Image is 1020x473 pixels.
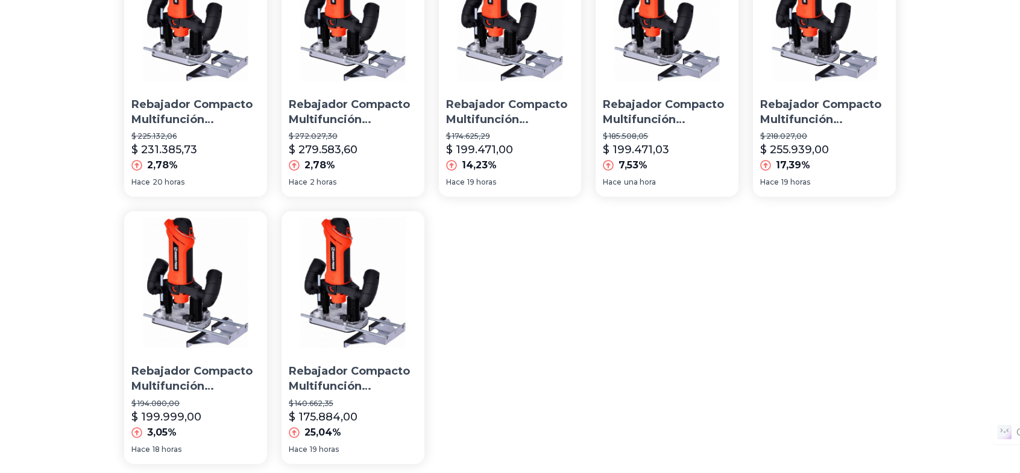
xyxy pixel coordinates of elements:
p: Rebajador Compacto Multifunción [STREET_ADDRESS][PERSON_NAME] [131,97,260,127]
p: Rebajador Compacto Multifunción [STREET_ADDRESS][PERSON_NAME] [289,364,417,394]
p: Rebajador Compacto Multifunción [STREET_ADDRESS][PERSON_NAME] [289,97,417,127]
p: $ 185.508,05 [603,132,731,141]
p: $ 279.583,60 [289,141,357,158]
p: $ 231.385,73 [131,141,197,158]
p: $ 225.132,06 [131,132,260,141]
p: $ 255.939,00 [760,141,829,158]
span: 20 horas [153,177,184,187]
img: Rebajador Compacto Multifunción 600 W Dowen Pagio 9993486 [282,211,424,354]
span: Hace [760,177,779,187]
span: Hace [289,177,307,187]
p: $ 272.027,30 [289,132,417,141]
a: Rebajador Compacto Multifunción 600 W Dowen Pagio 9993486Rebajador Compacto Multifunción [STREET_... [124,211,267,463]
span: Hace [289,445,307,454]
p: 14,23% [462,158,497,173]
span: Hace [131,177,150,187]
span: 19 horas [467,177,496,187]
span: 2 horas [310,177,336,187]
p: $ 194.080,00 [131,399,260,408]
p: 7,53% [619,158,647,173]
p: $ 174.625,29 [446,132,575,141]
p: $ 199.471,00 [446,141,513,158]
span: Hace [603,177,622,187]
span: 19 horas [781,177,810,187]
p: $ 199.999,00 [131,408,201,425]
img: Rebajador Compacto Multifunción 600 W Dowen Pagio 9993486 [124,211,267,354]
a: Rebajador Compacto Multifunción 600 W Dowen Pagio 9993486Rebajador Compacto Multifunción [STREET_... [282,211,424,463]
p: 2,78% [304,158,335,173]
span: una hora [624,177,656,187]
p: Rebajador Compacto Multifunción [STREET_ADDRESS][PERSON_NAME] [603,97,731,127]
p: Rebajador Compacto Multifunción [STREET_ADDRESS][PERSON_NAME] [446,97,575,127]
p: 25,04% [304,425,341,440]
span: 18 horas [153,445,181,454]
p: Rebajador Compacto Multifunción [STREET_ADDRESS][PERSON_NAME] [760,97,889,127]
span: Hace [131,445,150,454]
p: $ 218.027,00 [760,132,889,141]
p: 2,78% [147,158,178,173]
span: Hace [446,177,465,187]
p: 3,05% [147,425,177,440]
p: Rebajador Compacto Multifunción [STREET_ADDRESS][PERSON_NAME] [131,364,260,394]
p: 17,39% [776,158,810,173]
p: $ 140.662,35 [289,399,417,408]
p: $ 199.471,03 [603,141,669,158]
span: 19 horas [310,445,339,454]
p: $ 175.884,00 [289,408,357,425]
